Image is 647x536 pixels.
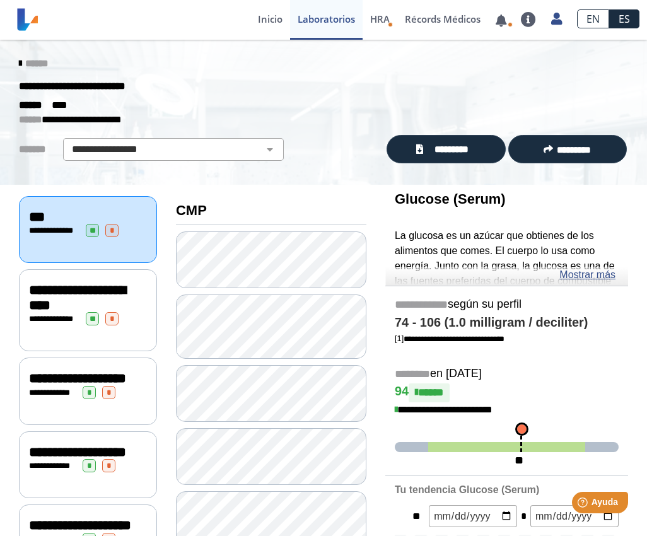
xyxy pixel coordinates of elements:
h4: 94 [395,383,619,402]
b: Tu tendencia Glucose (Serum) [395,484,539,495]
a: [1] [395,334,504,343]
input: mm/dd/yyyy [429,505,517,527]
iframe: Help widget launcher [535,487,633,522]
a: EN [577,9,609,28]
input: mm/dd/yyyy [530,505,619,527]
b: Glucose (Serum) [395,191,506,207]
b: CMP [176,202,207,218]
a: ES [609,9,639,28]
h4: 74 - 106 (1.0 milligram / deciliter) [395,315,619,330]
p: La glucosa es un azúcar que obtienes de los alimentos que comes. El cuerpo lo usa como energía. J... [395,228,619,394]
h5: en [DATE] [395,367,619,382]
a: Mostrar más [559,267,615,283]
h5: según su perfil [395,298,619,312]
span: HRA [370,13,390,25]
